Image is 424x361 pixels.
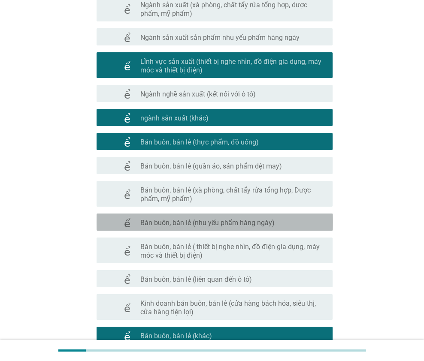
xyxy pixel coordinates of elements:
[103,330,174,340] font: kiểm tra
[103,245,174,256] font: kiểm tra
[103,136,174,147] font: kiểm tra
[103,302,174,312] font: kiểm tra
[140,1,307,18] font: Ngành sản xuất (xà phòng, chất tẩy rửa tổng hợp, dược phẩm, mỹ phẩm)
[140,162,282,170] font: Bán buôn, bán lẻ (quần áo, sản phẩm dệt may)
[103,112,174,123] font: kiểm tra
[103,88,174,99] font: kiểm tra
[140,57,321,74] font: Lĩnh vực sản xuất (thiết bị nghe nhìn, đồ điện gia dụng, máy móc và thiết bị điện)
[140,332,212,340] font: Bán buôn, bán lẻ (khác)
[103,217,174,227] font: kiểm tra
[140,138,259,146] font: Bán buôn, bán lẻ (thực phẩm, đồ uống)
[103,160,174,171] font: kiểm tra
[103,60,174,70] font: kiểm tra
[140,299,316,316] font: Kinh doanh bán buôn, bán lẻ (cửa hàng bách hóa, siêu thị, cửa hàng tiện lợi)
[140,114,209,122] font: ngành sản xuất (khác)
[103,189,174,199] font: kiểm tra
[140,243,320,259] font: Bán buôn, bán lẻ ( thiết bị nghe nhìn, đồ điện gia dụng, máy móc và thiết bị điện)
[103,3,174,14] font: kiểm tra
[140,186,311,203] font: Bán buôn, bán lẻ (xà phòng, chất tẩy rửa tổng hợp, Dược phẩm, mỹ phẩm)
[140,90,256,98] font: Ngành nghề sản xuất (kết nối với ô tô)
[140,33,300,42] font: Ngành sản xuất sản phẩm nhu yếu phẩm hàng ngày
[103,32,174,42] font: kiểm tra
[140,219,275,227] font: Bán buôn, bán lẻ (nhu yếu phẩm hàng ngày)
[103,274,174,284] font: kiểm tra
[140,275,252,283] font: Bán buôn, bán lẻ (liên quan đến ô tô)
